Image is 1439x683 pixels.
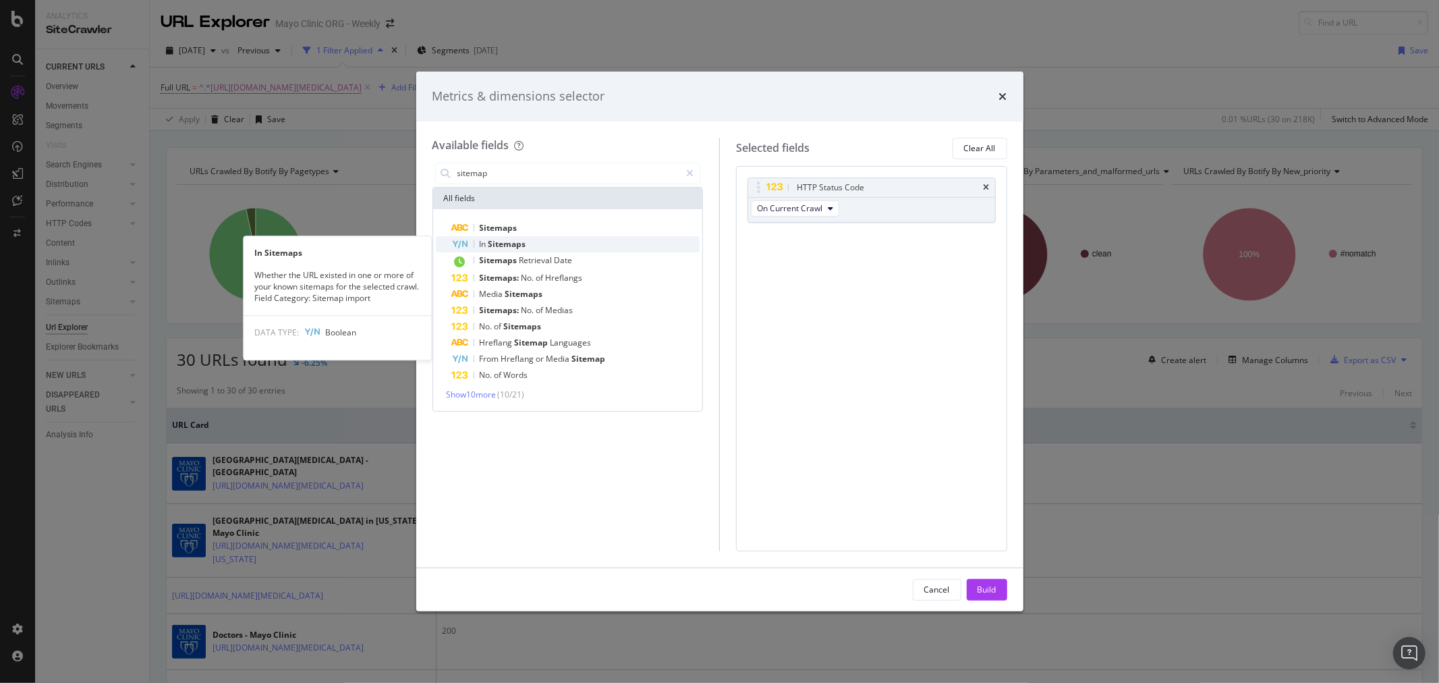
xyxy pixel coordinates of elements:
[751,200,839,217] button: On Current Crawl
[244,269,431,304] div: Whether the URL existed in one or more of your known sitemaps for the selected crawl. Field Categ...
[480,369,495,381] span: No.
[546,272,583,283] span: Hreflangs
[551,337,592,348] span: Languages
[498,389,525,400] span: ( 10 / 21 )
[447,389,497,400] span: Show 10 more
[967,579,1007,601] button: Build
[456,163,681,184] input: Search by field name
[480,222,517,234] span: Sitemaps
[480,238,488,250] span: In
[515,337,551,348] span: Sitemap
[757,202,822,214] span: On Current Crawl
[521,272,536,283] span: No.
[978,584,996,595] div: Build
[536,353,546,364] span: or
[546,304,573,316] span: Medias
[953,138,1007,159] button: Clear All
[505,288,543,300] span: Sitemaps
[546,353,572,364] span: Media
[924,584,950,595] div: Cancel
[480,304,521,316] span: Sitemaps:
[521,304,536,316] span: No.
[480,288,505,300] span: Media
[480,254,519,266] span: Sitemaps
[432,88,605,105] div: Metrics & dimensions selector
[913,579,961,601] button: Cancel
[572,353,606,364] span: Sitemap
[480,272,521,283] span: Sitemaps:
[504,321,542,332] span: Sitemaps
[495,369,504,381] span: of
[416,72,1023,611] div: modal
[432,138,509,153] div: Available fields
[495,321,504,332] span: of
[480,353,501,364] span: From
[519,254,555,266] span: Retrieval
[536,272,546,283] span: of
[433,188,703,209] div: All fields
[736,140,810,156] div: Selected fields
[536,304,546,316] span: of
[555,254,573,266] span: Date
[244,247,431,258] div: In Sitemaps
[964,142,996,154] div: Clear All
[999,88,1007,105] div: times
[797,181,864,194] div: HTTP Status Code
[501,353,536,364] span: Hreflang
[480,337,515,348] span: Hreflang
[1393,637,1426,670] div: Open Intercom Messenger
[747,177,996,223] div: HTTP Status CodetimesOn Current Crawl
[488,238,526,250] span: Sitemaps
[984,184,990,192] div: times
[480,321,495,332] span: No.
[504,369,528,381] span: Words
